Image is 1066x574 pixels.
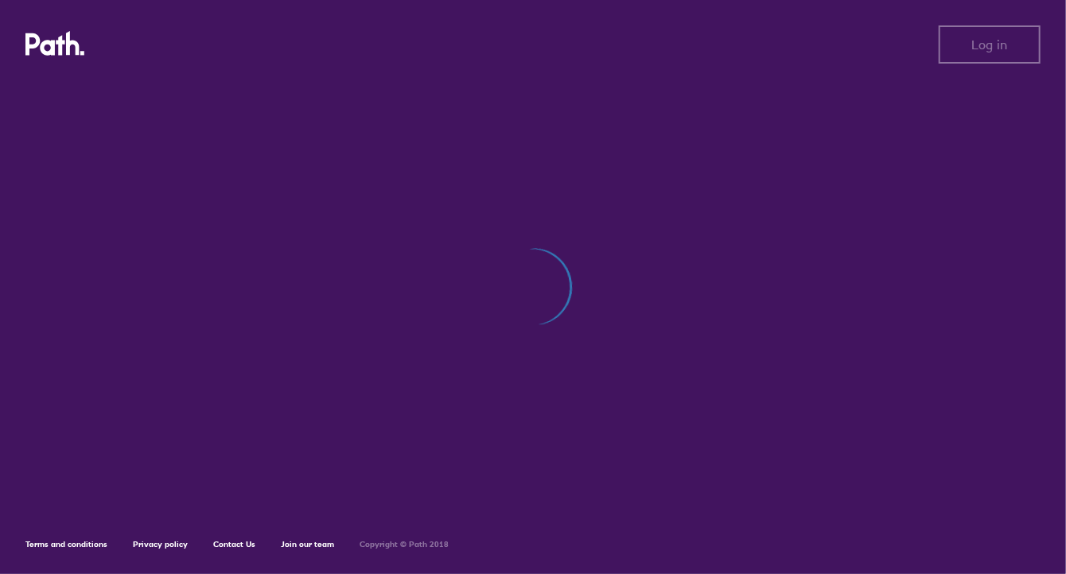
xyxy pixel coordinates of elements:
[133,539,188,549] a: Privacy policy
[281,539,334,549] a: Join our team
[939,25,1041,64] button: Log in
[972,37,1008,52] span: Log in
[360,540,449,549] h6: Copyright © Path 2018
[213,539,255,549] a: Contact Us
[25,539,107,549] a: Terms and conditions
